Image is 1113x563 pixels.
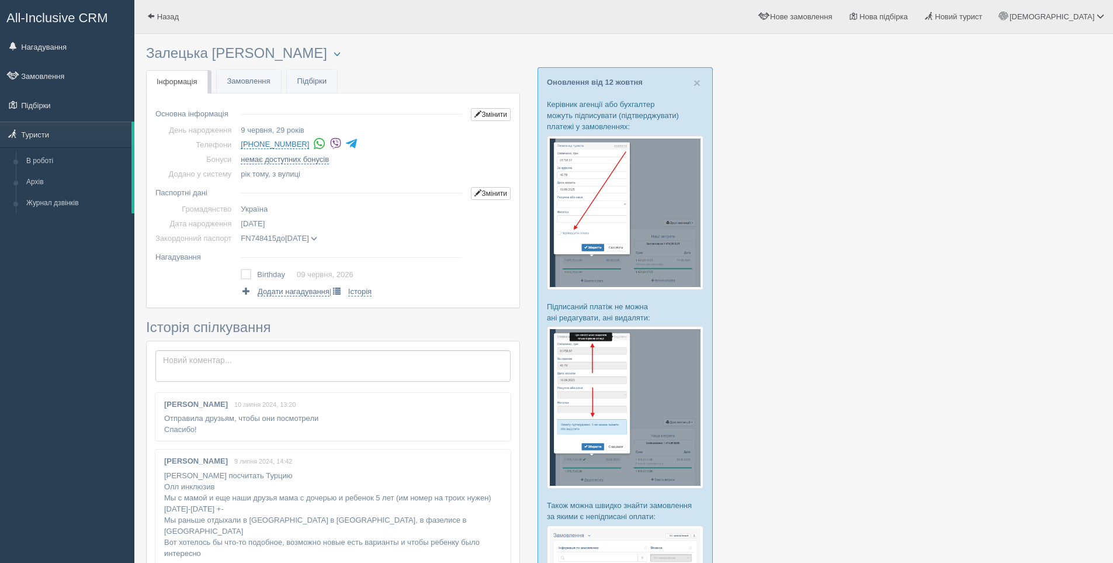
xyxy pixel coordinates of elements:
span: 10 липня 2024, 13:20 [234,401,296,408]
b: [PERSON_NAME] [164,400,228,409]
span: до [241,234,317,243]
span: Новий турист [935,12,982,21]
div: | [241,267,466,297]
span: Нова підбірка [859,12,908,21]
span: Нове замовлення [770,12,832,21]
a: Журнал дзвінків [21,193,131,214]
span: Історія [348,287,372,296]
span: × [694,76,701,89]
span: FN748415 [241,234,276,243]
h3: Залецька [PERSON_NAME] [146,46,520,61]
a: немає доступних бонусів [241,155,329,164]
a: Архів [21,172,131,193]
span: [DATE] [285,234,309,243]
p: Також можна швидко знайти замовлення за якими є непідписані оплати: [547,500,703,522]
img: %D0%BF%D1%96%D0%B4%D1%82%D0%B2%D0%B5%D1%80%D0%B4%D0%B6%D0%B5%D0%BD%D0%BD%D1%8F-%D0%BE%D0%BF%D0%BB... [547,326,703,489]
span: All-Inclusive CRM [6,11,108,25]
b: [PERSON_NAME] [164,457,228,465]
a: All-Inclusive CRM [1,1,134,33]
p: Підписаний платіж не можна ані редагувати, ані видаляти: [547,301,703,323]
span: рік тому [241,170,268,178]
td: Закордонний паспорт [155,231,236,246]
a: Інформація [146,70,208,94]
td: Нагадування [155,246,236,264]
a: В роботі [21,151,131,172]
a: Оновлення від 12 жовтня [547,78,643,87]
img: %D0%BF%D1%96%D0%B4%D1%82%D0%B2%D0%B5%D1%80%D0%B4%D0%B6%D0%B5%D0%BD%D0%BD%D1%8F-%D0%BE%D0%BF%D0%BB... [547,136,703,290]
a: Змінити [471,187,511,200]
td: 9 червня, 29 років [236,123,466,137]
td: , з вулиці [236,167,466,181]
button: Close [694,77,701,89]
a: Історія [331,286,372,297]
img: viber-colored.svg [330,137,342,150]
a: Замовлення [217,70,281,94]
a: 09 червня, 2026 [297,270,353,279]
img: whatsapp-colored.svg [313,137,325,150]
td: Паспортні дані [155,181,236,202]
a: Змінити [471,108,511,121]
td: Україна [236,202,466,216]
h3: Історія спілкування [146,320,520,335]
p: Керівник агенції або бухгалтер можуть підписувати (підтверджувати) платежі у замовленнях: [547,99,703,132]
span: [DEMOGRAPHIC_DATA] [1010,12,1094,21]
td: Дата народження [155,216,236,231]
img: telegram-colored-4375108.svg [345,137,358,150]
span: 9 липня 2024, 14:42 [234,458,292,465]
span: Додати нагадування [258,287,330,296]
span: Інформація [157,77,197,86]
td: Birthday [257,267,297,283]
span: [DATE] [241,219,265,228]
td: Громадянство [155,202,236,216]
span: Назад [157,12,179,21]
a: [PHONE_NUMBER] [241,140,309,149]
td: Додано у систему [155,167,236,181]
a: Підбірки [287,70,337,94]
td: Основна інформація [155,102,236,123]
td: Телефони [155,137,236,152]
a: Додати нагадування [241,286,329,297]
div: Отправила друзьям, чтобы они посмотрели Спасибо! [155,393,511,441]
td: День народження [155,123,236,137]
td: Бонуси [155,152,236,167]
